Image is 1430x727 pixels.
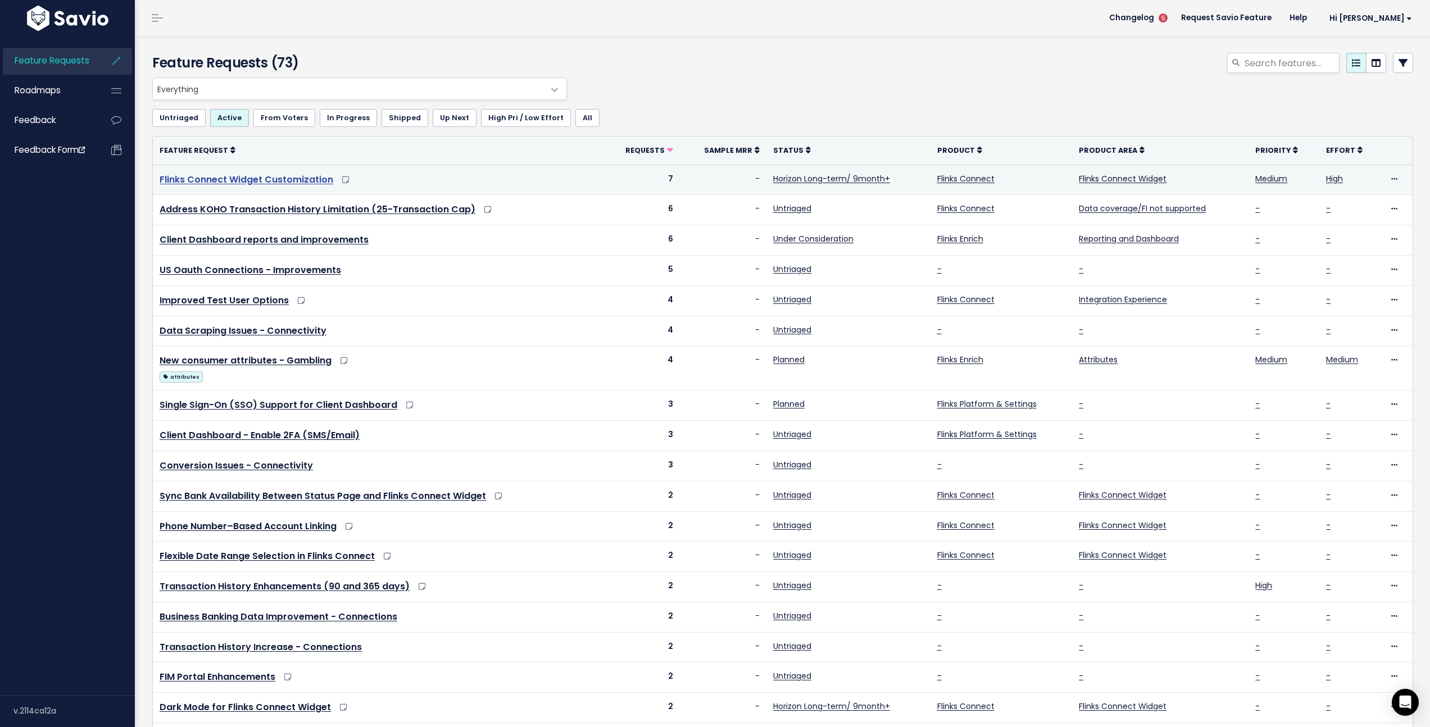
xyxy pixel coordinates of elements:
[152,78,567,100] span: Everything
[1255,670,1260,681] a: -
[1109,14,1154,22] span: Changelog
[15,54,89,66] span: Feature Requests
[704,144,760,156] a: Sample MRR
[1326,549,1331,561] a: -
[680,693,767,723] td: -
[1255,144,1298,156] a: Priority
[603,632,680,662] td: 2
[1255,489,1260,501] a: -
[773,429,811,440] a: Untriaged
[1326,203,1331,214] a: -
[680,632,767,662] td: -
[160,640,362,653] a: Transaction History Increase - Connections
[773,701,890,712] a: Horizon Long-term/ 9month+
[160,371,203,383] span: attributes
[15,144,85,156] span: Feedback form
[603,542,680,572] td: 2
[1326,640,1331,652] a: -
[937,398,1037,410] a: Flinks Platform & Settings
[160,324,326,337] a: Data Scraping Issues - Connectivity
[1255,429,1260,440] a: -
[152,109,1413,127] ul: Filter feature requests
[680,285,767,316] td: -
[1326,489,1331,501] a: -
[152,53,561,73] h4: Feature Requests (73)
[937,324,942,335] a: -
[937,640,942,652] a: -
[1079,580,1083,591] a: -
[773,324,811,335] a: Untriaged
[603,390,680,421] td: 3
[1326,670,1331,681] a: -
[680,511,767,542] td: -
[603,602,680,632] td: 2
[773,233,854,244] a: Under Consideration
[1159,13,1168,22] span: 5
[1079,203,1206,214] a: Data coverage/FI not supported
[160,263,341,276] a: US Oauth Connections - Improvements
[937,429,1037,440] a: Flinks Platform & Settings
[1079,263,1083,275] a: -
[773,549,811,561] a: Untriaged
[1079,459,1083,470] a: -
[937,549,995,561] a: Flinks Connect
[1255,354,1287,365] a: Medium
[1326,173,1343,184] a: High
[1255,701,1260,712] a: -
[937,580,942,591] a: -
[603,511,680,542] td: 2
[1255,520,1260,531] a: -
[160,294,289,307] a: Improved Test User Options
[937,263,942,275] a: -
[603,255,680,285] td: 5
[24,6,111,31] img: logo-white.9d6f32f41409.svg
[1392,689,1419,716] div: Open Intercom Messenger
[152,109,206,127] a: Untriaged
[1255,610,1260,621] a: -
[1079,144,1145,156] a: Product Area
[680,451,767,481] td: -
[937,459,942,470] a: -
[680,255,767,285] td: -
[1079,489,1166,501] a: Flinks Connect Widget
[603,572,680,602] td: 2
[1079,549,1166,561] a: Flinks Connect Widget
[1326,144,1363,156] a: Effort
[15,84,61,96] span: Roadmaps
[603,421,680,451] td: 3
[1255,580,1272,591] a: High
[1326,233,1331,244] a: -
[160,459,313,472] a: Conversion Issues - Connectivity
[603,662,680,693] td: 2
[15,114,56,126] span: Feedback
[160,580,410,593] a: Transaction History Enhancements (90 and 365 days)
[773,203,811,214] a: Untriaged
[937,294,995,305] a: Flinks Connect
[1255,459,1260,470] a: -
[773,173,890,184] a: Horizon Long-term/ 9month+
[160,429,360,442] a: Client Dashboard - Enable 2FA (SMS/Email)
[1079,429,1083,440] a: -
[1255,146,1291,155] span: Priority
[603,195,680,225] td: 6
[320,109,377,127] a: In Progress
[773,398,805,410] a: Planned
[937,701,995,712] a: Flinks Connect
[160,173,333,186] a: Flinks Connect Widget Customization
[160,233,369,246] a: Client Dashboard reports and improvements
[937,203,995,214] a: Flinks Connect
[1255,640,1260,652] a: -
[603,165,680,195] td: 7
[937,610,942,621] a: -
[603,316,680,346] td: 4
[1326,263,1331,275] a: -
[680,346,767,390] td: -
[625,144,673,156] a: Requests
[773,144,811,156] a: Status
[1079,398,1083,410] a: -
[937,146,975,155] span: Product
[1326,294,1331,305] a: -
[160,520,337,533] a: Phone Number–Based Account Linking
[13,696,135,725] div: v.2114ca12a
[160,549,375,562] a: Flexible Date Range Selection in Flinks Connect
